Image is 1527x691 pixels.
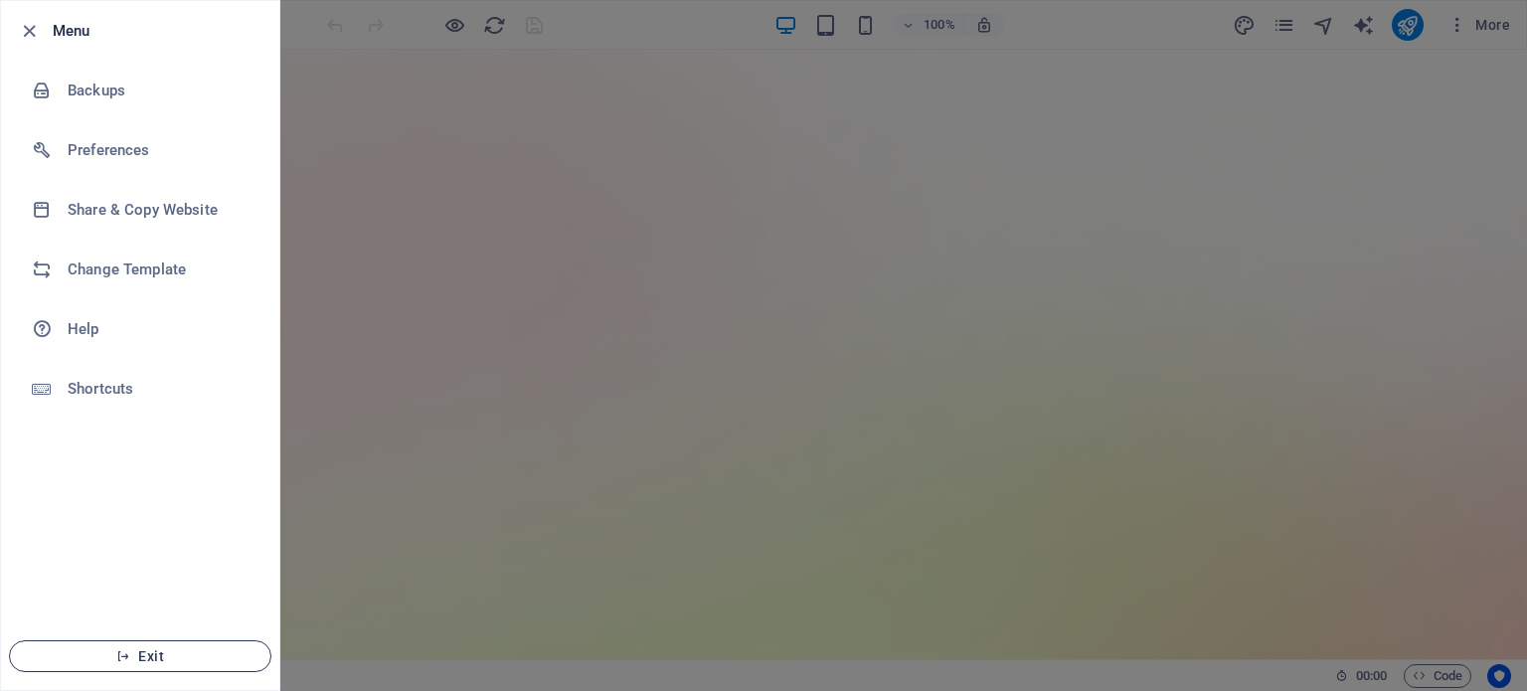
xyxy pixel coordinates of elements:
[26,648,254,664] span: Exit
[68,198,252,222] h6: Share & Copy Website
[68,377,252,401] h6: Shortcuts
[68,79,252,102] h6: Backups
[53,19,263,43] h6: Menu
[9,640,271,672] button: Exit
[68,258,252,281] h6: Change Template
[1,299,279,359] a: Help
[68,138,252,162] h6: Preferences
[68,317,252,341] h6: Help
